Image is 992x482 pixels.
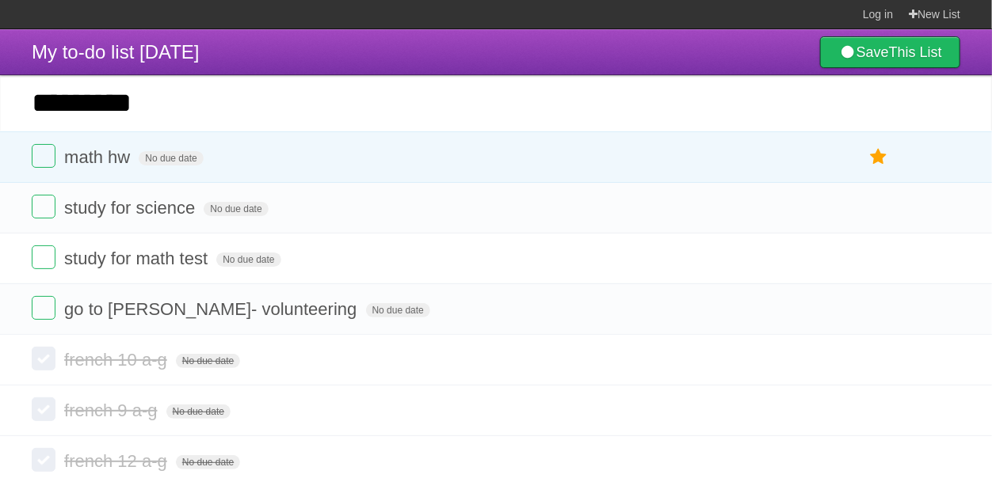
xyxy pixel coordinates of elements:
label: Star task [864,144,894,170]
label: Done [32,347,55,370]
label: Done [32,245,55,269]
span: No due date [366,303,430,317]
span: french 12 a-g [64,451,171,471]
span: study for math test [64,249,212,268]
span: french 9 a-g [64,400,161,420]
span: No due date [204,202,268,216]
span: No due date [166,404,231,419]
label: Done [32,397,55,421]
label: Done [32,144,55,168]
label: Done [32,448,55,472]
label: Done [32,296,55,320]
span: No due date [176,455,240,469]
span: math hw [64,147,134,167]
span: french 10 a-g [64,350,171,370]
span: go to [PERSON_NAME]- volunteering [64,299,361,319]
a: SaveThis List [820,36,960,68]
span: study for science [64,198,199,218]
span: No due date [176,354,240,368]
label: Done [32,195,55,218]
b: This List [889,44,942,60]
span: My to-do list [DATE] [32,41,200,63]
span: No due date [216,252,280,267]
span: No due date [139,151,203,165]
